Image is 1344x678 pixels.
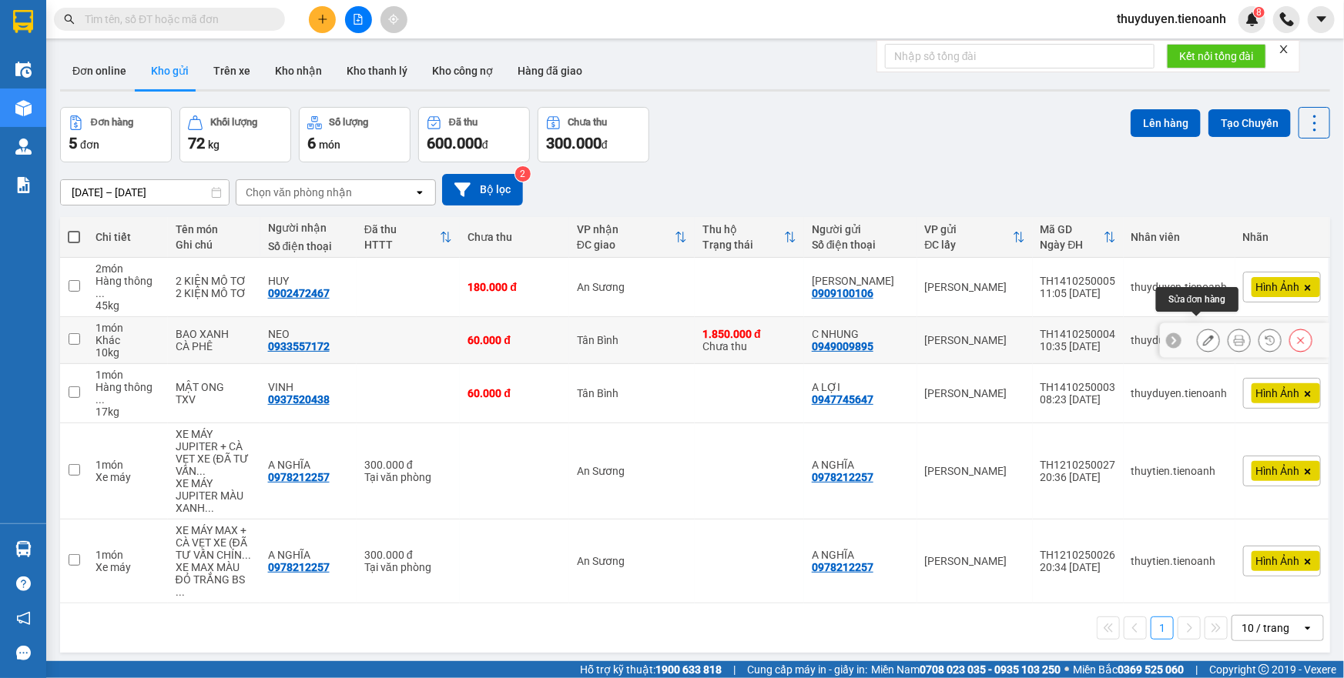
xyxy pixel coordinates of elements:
[307,134,316,152] span: 6
[1302,622,1314,634] svg: open
[15,177,32,193] img: solution-icon
[577,223,675,235] div: VP nhận
[1041,239,1104,251] div: Ngày ĐH
[319,139,340,151] span: món
[577,387,687,399] div: Tân Bình
[1064,666,1069,673] span: ⚪️
[268,222,349,234] div: Người nhận
[1156,287,1238,312] div: Sửa đơn hàng
[364,459,452,471] div: 300.000 đ
[812,340,873,352] div: 0949009895
[176,328,253,340] div: BAO XANH
[268,340,330,352] div: 0933557172
[1256,7,1262,18] span: 8
[246,185,352,200] div: Chọn văn phòng nhận
[96,346,160,359] div: 10 kg
[176,393,253,406] div: TXV
[15,100,32,116] img: warehouse-icon
[15,541,32,557] img: warehouse-icon
[96,471,160,483] div: Xe máy
[812,549,910,561] div: A NGHĨA
[263,52,334,89] button: Kho nhận
[60,107,172,162] button: Đơn hàng5đơn
[176,223,253,235] div: Tên món
[1041,381,1116,393] div: TH1410250003
[317,14,328,25] span: plus
[60,52,139,89] button: Đơn online
[353,14,364,25] span: file-add
[468,231,561,243] div: Chưa thu
[1131,281,1228,293] div: thuyduyen.tienoanh
[176,287,253,299] div: 2 KIỆN MÔ TƠ
[1179,48,1254,65] span: Kết nối tổng đài
[812,471,873,483] div: 0978212257
[16,611,31,626] span: notification
[580,661,722,678] span: Hỗ trợ kỹ thuật:
[1167,44,1266,68] button: Kết nối tổng đài
[482,139,488,151] span: đ
[1245,12,1259,26] img: icon-new-feature
[1308,6,1335,33] button: caret-down
[96,549,160,561] div: 1 món
[334,52,420,89] button: Kho thanh lý
[1033,217,1124,258] th: Toggle SortBy
[427,134,482,152] span: 600.000
[925,281,1025,293] div: [PERSON_NAME]
[1242,620,1289,636] div: 10 / trang
[268,287,330,299] div: 0902472467
[1073,661,1184,678] span: Miền Bắc
[196,465,206,477] span: ...
[176,428,253,477] div: XE MÁY JUPITER + CÀ VẸT XE (ĐÃ TƯ VẤN CHÍNH SÁCH)
[449,117,478,128] div: Đã thu
[16,646,31,660] span: message
[15,62,32,78] img: warehouse-icon
[268,459,349,471] div: A NGHĨA
[176,561,253,598] div: XE MAX MÀU ĐỎ TRẮNG BSX 47FF-8358
[268,328,349,340] div: NEO
[1256,386,1300,400] span: Hình Ảnh
[1195,661,1198,678] span: |
[577,281,687,293] div: An Sương
[176,239,253,251] div: Ghi chú
[925,465,1025,477] div: [PERSON_NAME]
[925,387,1025,399] div: [PERSON_NAME]
[468,281,561,293] div: 180.000 đ
[1259,664,1269,675] span: copyright
[1280,12,1294,26] img: phone-icon
[380,6,407,33] button: aim
[96,381,160,406] div: Hàng thông thường
[96,231,160,243] div: Chi tiết
[1131,334,1228,346] div: thuyduyen.tienoanh
[96,393,105,406] span: ...
[812,381,910,393] div: A LỢI
[812,239,910,251] div: Số điện thoại
[268,471,330,483] div: 0978212257
[812,561,873,573] div: 0978212257
[1151,616,1174,640] button: 1
[702,328,796,352] div: Chưa thu
[330,117,369,128] div: Số lượng
[655,663,722,676] strong: 1900 633 818
[80,139,99,151] span: đơn
[925,334,1025,346] div: [PERSON_NAME]
[920,663,1061,676] strong: 0708 023 035 - 0935 103 250
[176,586,185,598] span: ...
[812,459,910,471] div: A NGHĨA
[1041,287,1116,299] div: 11:05 [DATE]
[577,555,687,567] div: An Sương
[812,328,910,340] div: C NHUNG
[885,44,1155,68] input: Nhập số tổng đài
[176,477,253,514] div: XE MÁY JUPITER MÀU XANH ĐEN BSX 70L4-5036
[1243,231,1321,243] div: Nhãn
[242,549,251,561] span: ...
[538,107,649,162] button: Chưa thu300.000đ
[176,340,253,352] div: CÀ PHÊ
[13,10,33,33] img: logo-vxr
[1256,554,1300,568] span: Hình Ảnh
[442,174,523,205] button: Bộ lọc
[1315,12,1329,26] span: caret-down
[1197,329,1220,352] div: Sửa đơn hàng
[357,217,460,258] th: Toggle SortBy
[917,217,1033,258] th: Toggle SortBy
[96,322,160,334] div: 1 món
